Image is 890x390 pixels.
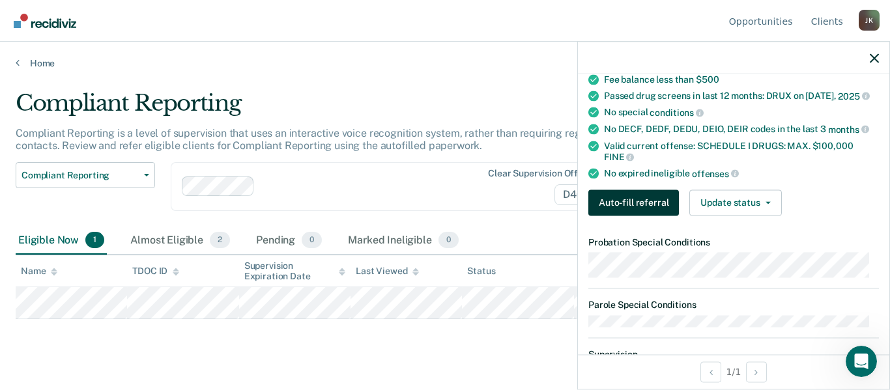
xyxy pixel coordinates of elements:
a: Navigate to form link [588,189,684,216]
div: Passed drug screens in last 12 months: DRUX on [DATE], [604,90,879,102]
dt: Parole Special Conditions [588,299,879,311]
div: TDOC ID [132,266,179,277]
div: Eligible Now [16,227,107,255]
dt: Probation Special Conditions [588,236,879,247]
div: Last Viewed [356,266,419,277]
span: months [828,124,869,134]
div: Almost Eligible [128,227,233,255]
button: Previous Opportunity [700,361,721,382]
iframe: Intercom live chat [846,346,877,377]
div: Fee balance less than [604,74,879,85]
div: No expired ineligible [604,167,879,179]
a: Home [16,57,874,69]
span: 1 [85,232,104,249]
span: D40 [554,184,601,205]
div: 1 / 1 [578,354,889,389]
span: 0 [438,232,459,249]
div: J K [859,10,880,31]
div: Marked Ineligible [345,227,461,255]
dt: Supervision [588,348,879,359]
span: 2 [210,232,230,249]
div: Clear supervision officers [488,168,599,179]
span: $500 [696,74,719,84]
img: Recidiviz [14,14,76,28]
div: No special [604,107,879,118]
span: 0 [302,232,322,249]
button: Profile dropdown button [859,10,880,31]
div: Compliant Reporting [16,90,683,127]
span: 2025 [838,91,869,101]
button: Update status [689,189,781,216]
button: Next Opportunity [746,361,767,382]
span: conditions [650,107,703,118]
span: FINE [604,152,634,162]
div: No DECF, DEDF, DEDU, DEIO, DEIR codes in the last 3 [604,123,879,135]
button: Auto-fill referral [588,189,679,216]
div: Supervision Expiration Date [244,260,345,283]
p: Compliant Reporting is a level of supervision that uses an interactive voice recognition system, ... [16,127,661,152]
div: Pending [253,227,324,255]
div: Status [467,266,495,277]
span: Compliant Reporting [22,170,139,181]
div: Valid current offense: SCHEDULE I DRUGS: MAX. $100,000 [604,140,879,162]
span: offenses [692,168,739,178]
div: Name [21,266,57,277]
